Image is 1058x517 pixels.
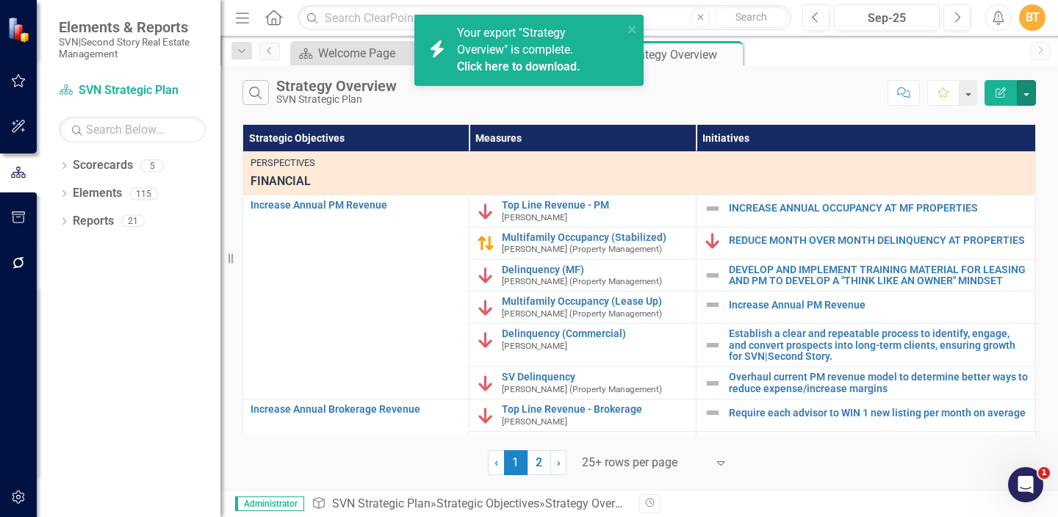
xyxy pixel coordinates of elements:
button: Search [714,7,788,28]
a: Reports [73,213,114,230]
img: Not Defined [704,296,721,314]
td: Double-Click to Edit Right Click for Context Menu [469,259,696,292]
td: Double-Click to Edit Right Click for Context Menu [469,367,696,399]
button: BT [1019,4,1046,31]
span: › [557,455,561,469]
a: Top Line Revenue - Brokerage [502,404,688,415]
small: [PERSON_NAME] [502,341,567,351]
a: SVN Strategic Plan [59,82,206,99]
div: Perspectives [251,156,1028,170]
img: Not Defined [704,336,721,354]
span: 1 [504,450,528,475]
small: [PERSON_NAME] [502,417,567,427]
td: Double-Click to Edit [243,152,1036,195]
img: Below Plan [477,375,494,392]
div: SVN Strategic Plan [276,94,397,105]
iframe: Intercom live chat [1008,467,1043,502]
a: 2 [528,450,551,475]
span: Search [735,11,767,23]
span: Your export "Strategy Overview" is complete. [457,26,619,76]
img: Not Defined [704,404,721,422]
a: Top Line Revenue - PM [502,200,688,211]
div: 21 [121,215,145,228]
td: Double-Click to Edit Right Click for Context Menu [696,227,1035,259]
span: Administrator [235,496,304,511]
span: ‹ [494,455,498,469]
div: 5 [140,159,164,172]
a: Increase Annual PM Revenue [729,300,1028,311]
a: Elements [73,185,122,202]
button: close [627,21,638,37]
td: Double-Click to Edit Right Click for Context Menu [469,324,696,367]
a: Overhaul current PM revenue model to determine better ways to reduce expense/increase margins [729,372,1028,394]
td: Double-Click to Edit Right Click for Context Menu [469,195,696,228]
div: Welcome Page [318,44,415,62]
td: Double-Click to Edit Right Click for Context Menu [469,292,696,324]
img: Below Plan [477,203,494,220]
div: 115 [129,187,158,200]
span: FINANCIAL [251,173,1028,190]
a: SV Delinquency [502,372,688,383]
div: Strategy Overview [624,46,739,64]
div: » » [312,496,628,513]
a: Multifamily Occupancy (Stabilized) [502,232,688,243]
a: REDUCE MONTH OVER MONTH DELINQUENCY AT PROPERTIES [729,235,1028,246]
td: Double-Click to Edit Right Click for Context Menu [696,259,1035,292]
div: Sep-25 [839,10,935,27]
small: [PERSON_NAME] (Property Management) [502,245,662,254]
img: Caution [477,234,494,252]
a: INCREASE ANNUAL OCCUPANCY AT MF PROPERTIES [729,203,1028,214]
small: [PERSON_NAME] (Property Management) [502,309,662,319]
td: Double-Click to Edit Right Click for Context Menu [243,195,469,399]
a: SVN Strategic Plan [332,496,431,510]
a: Strategic Objectives [436,496,539,510]
td: Double-Click to Edit Right Click for Context Menu [696,292,1035,324]
a: Increase Annual PM Revenue [251,200,461,211]
small: SVN|Second Story Real Estate Management [59,36,206,60]
small: [PERSON_NAME] (Property Management) [502,385,662,394]
input: Search Below... [59,117,206,142]
a: Require each advisor to WIN 1 new listing per month on average [729,408,1028,419]
img: Not Defined [704,375,721,392]
img: Not Defined [704,200,721,217]
small: [PERSON_NAME] [502,213,567,223]
img: Not Defined [704,267,721,284]
td: Double-Click to Edit Right Click for Context Menu [696,399,1035,432]
a: Delinquency (MF) [502,264,688,275]
button: Sep-25 [834,4,940,31]
span: Elements & Reports [59,18,206,36]
a: Increase Annual Brokerage Revenue [251,404,461,415]
img: ClearPoint Strategy [7,16,33,42]
img: Below Plan [477,267,494,284]
img: Below Plan [704,232,721,250]
td: Double-Click to Edit Right Click for Context Menu [696,367,1035,399]
a: DEVELOP AND IMPLEMENT TRAINING MATERIAL FOR LEASING AND PM TO DEVELOP A "THINK LIKE AN OWNER" MIN... [729,264,1028,287]
a: Establish a clear and repeatable process to identify, engage, and convert prospects into long-ter... [729,328,1028,362]
a: Multifamily Occupancy (Lease Up) [502,296,688,307]
div: Strategy Overview [276,78,397,94]
span: 1 [1038,467,1050,479]
a: Welcome Page [294,44,415,62]
img: Below Plan [477,331,494,349]
td: Double-Click to Edit Right Click for Context Menu [696,324,1035,367]
td: Double-Click to Edit Right Click for Context Menu [469,399,696,432]
a: Click here to download. [457,59,580,73]
td: Double-Click to Edit Right Click for Context Menu [469,227,696,259]
td: Double-Click to Edit Right Click for Context Menu [696,195,1035,228]
a: Delinquency (Commercial) [502,328,688,339]
td: Double-Click to Edit Right Click for Context Menu [696,431,1035,463]
a: Scorecards [73,157,133,174]
img: Below Plan [477,299,494,317]
img: Below Plan [477,407,494,424]
input: Search ClearPoint... [298,5,791,31]
small: [PERSON_NAME] (Property Management) [502,277,662,286]
div: Strategy Overview [545,496,638,510]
